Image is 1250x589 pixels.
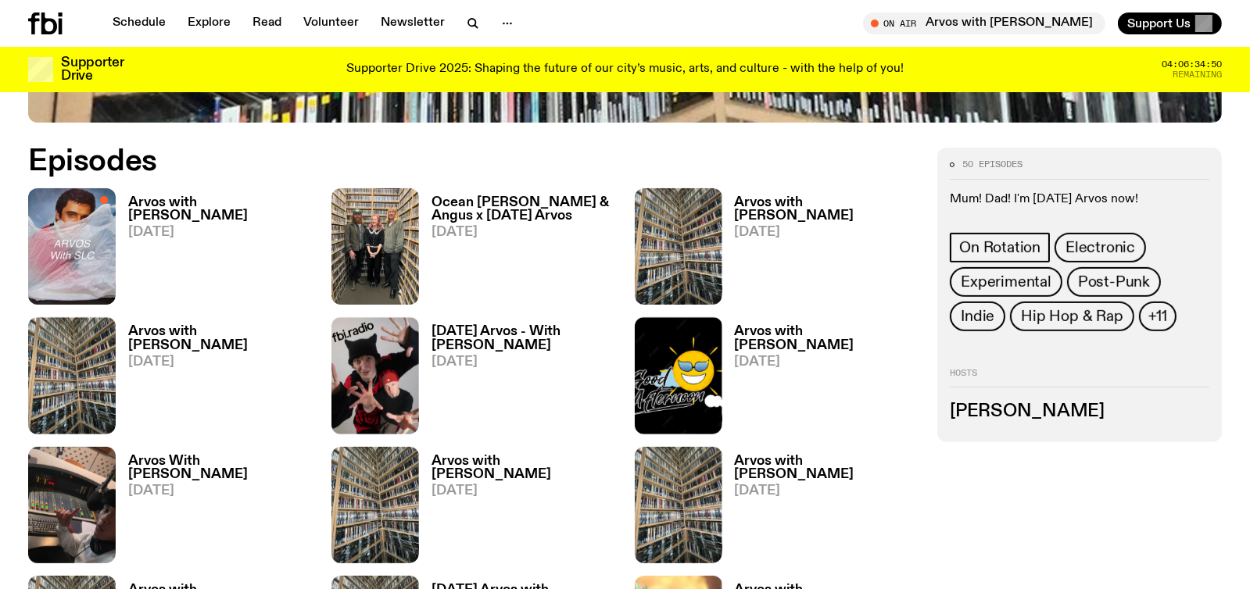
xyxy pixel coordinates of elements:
[1010,302,1134,331] a: Hip Hop & Rap
[735,226,919,239] span: [DATE]
[346,62,904,77] p: Supporter Drive 2025: Shaping the future of our city’s music, arts, and culture - with the help o...
[961,273,1051,291] span: Experimental
[863,12,1105,34] button: On AirArvos with [PERSON_NAME]
[128,455,313,481] h3: Arvos With [PERSON_NAME]
[722,196,919,305] a: Arvos with [PERSON_NAME][DATE]
[419,455,616,563] a: Arvos with [PERSON_NAME][DATE]
[432,355,616,369] span: [DATE]
[1021,308,1123,325] span: Hip Hop & Rap
[1148,308,1167,325] span: +11
[243,12,291,34] a: Read
[432,484,616,498] span: [DATE]
[735,455,919,481] h3: Arvos with [PERSON_NAME]
[950,192,1209,207] p: Mum! Dad! I'm [DATE] Arvos now!
[735,196,919,223] h3: Arvos with [PERSON_NAME]
[432,455,616,481] h3: Arvos with [PERSON_NAME]
[635,188,722,305] img: A corner shot of the fbi music library
[959,239,1040,256] span: On Rotation
[116,196,313,305] a: Arvos with [PERSON_NAME][DATE]
[178,12,240,34] a: Explore
[735,355,919,369] span: [DATE]
[331,447,419,563] img: A corner shot of the fbi music library
[103,12,175,34] a: Schedule
[950,267,1062,297] a: Experimental
[128,484,313,498] span: [DATE]
[419,325,616,434] a: [DATE] Arvos - With [PERSON_NAME][DATE]
[635,447,722,563] img: A corner shot of the fbi music library
[432,226,616,239] span: [DATE]
[950,302,1005,331] a: Indie
[128,325,313,352] h3: Arvos with [PERSON_NAME]
[1127,16,1191,30] span: Support Us
[419,196,616,305] a: Ocean [PERSON_NAME] & Angus x [DATE] Arvos[DATE]
[61,56,124,83] h3: Supporter Drive
[722,455,919,563] a: Arvos with [PERSON_NAME][DATE]
[735,484,919,498] span: [DATE]
[1118,12,1222,34] button: Support Us
[950,233,1050,262] a: On Rotation
[1055,233,1146,262] a: Electronic
[128,196,313,223] h3: Arvos with [PERSON_NAME]
[1173,70,1222,79] span: Remaining
[128,226,313,239] span: [DATE]
[950,403,1209,420] h3: [PERSON_NAME]
[950,369,1209,387] h2: Hosts
[371,12,454,34] a: Newsletter
[961,308,994,325] span: Indie
[1066,239,1135,256] span: Electronic
[1162,60,1222,69] span: 04:06:34:50
[635,317,722,434] img: A stock image of a grinning sun with sunglasses, with the text Good Afternoon in cursive
[28,148,818,176] h2: Episodes
[1067,267,1161,297] a: Post-Punk
[28,317,116,434] img: A corner shot of the fbi music library
[128,355,313,369] span: [DATE]
[735,325,919,352] h3: Arvos with [PERSON_NAME]
[722,325,919,434] a: Arvos with [PERSON_NAME][DATE]
[432,325,616,352] h3: [DATE] Arvos - With [PERSON_NAME]
[116,455,313,563] a: Arvos With [PERSON_NAME][DATE]
[432,196,616,223] h3: Ocean [PERSON_NAME] & Angus x [DATE] Arvos
[1078,273,1150,291] span: Post-Punk
[294,12,368,34] a: Volunteer
[962,160,1023,169] span: 50 episodes
[116,325,313,434] a: Arvos with [PERSON_NAME][DATE]
[1139,302,1177,331] button: +11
